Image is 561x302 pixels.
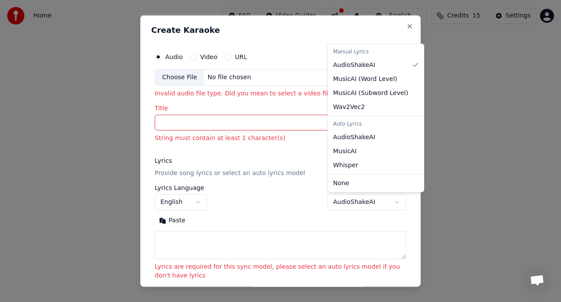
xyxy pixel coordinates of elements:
[333,88,408,97] span: MusicAI ( Subword Level )
[333,133,375,141] span: AudioShakeAI
[333,179,349,187] span: None
[333,147,357,155] span: MusicAI
[333,74,397,83] span: MusicAI ( Word Level )
[333,60,375,69] span: AudioShakeAI
[330,118,422,130] div: Auto Lyrics
[333,161,358,169] span: Whisper
[330,46,422,58] div: Manual Lyrics
[333,102,365,111] span: Wav2Vec2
